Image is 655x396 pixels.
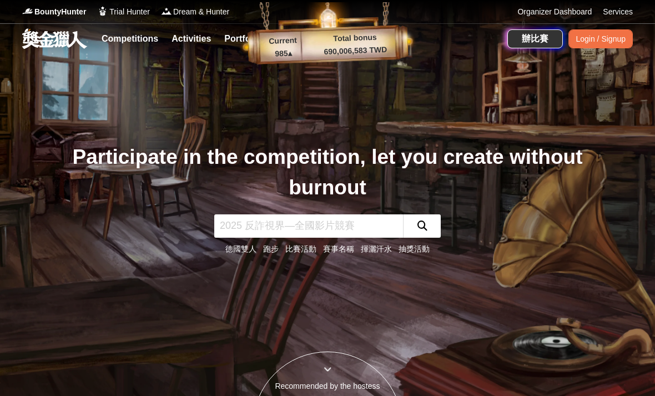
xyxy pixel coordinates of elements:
[261,47,306,61] p: 985 ▴
[22,6,86,18] a: LogoBountyHunter
[34,6,86,18] span: BountyHunter
[225,244,256,253] a: 德國雙人
[603,6,633,18] a: Services
[22,6,33,17] img: Logo
[97,31,163,47] a: Competitions
[109,6,150,18] span: Trial Hunter
[285,244,316,253] a: 比賽活動
[214,214,403,238] input: 2025 反詐視界—全國影片競賽
[161,6,229,18] a: LogoDream & Hunter
[161,6,172,17] img: Logo
[361,244,392,253] a: 揮灑汗水
[517,6,592,18] a: Organizer Dashboard
[97,6,150,18] a: LogoTrial Hunter
[323,244,354,253] a: 賽事名稱
[173,6,229,18] span: Dream & Hunter
[263,244,279,253] a: 跑步
[568,29,633,48] div: Login / Signup
[253,380,402,392] div: Recommended by the hostess
[305,43,406,58] p: 690,006,583 TWD
[220,31,265,47] a: Portfolio
[167,31,215,47] a: Activities
[305,31,405,46] p: Total bonus
[399,244,430,253] a: 抽獎活動
[260,34,305,48] p: Current
[507,29,563,48] a: 辦比賽
[97,6,108,17] img: Logo
[61,142,594,203] div: Participate in the competition, let you create without burnout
